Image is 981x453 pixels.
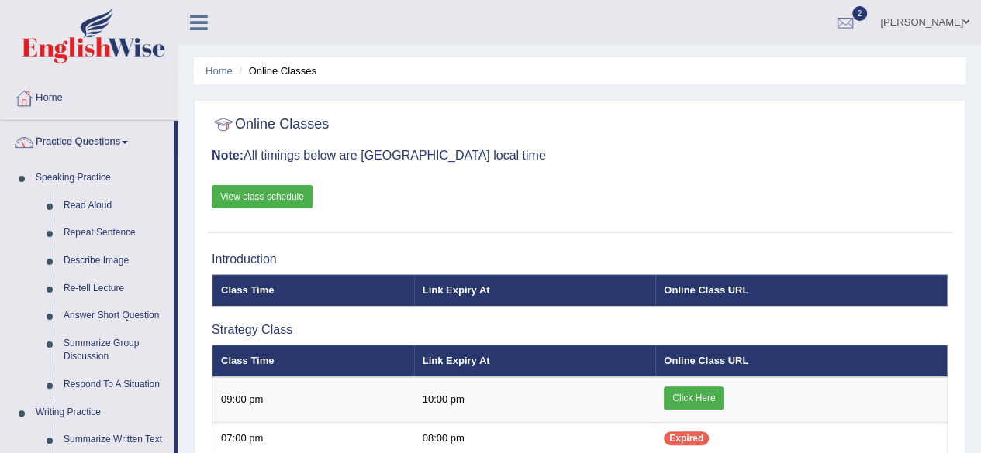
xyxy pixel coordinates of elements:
th: Online Class URL [655,274,947,307]
a: Repeat Sentence [57,219,174,247]
h2: Online Classes [212,113,329,136]
span: Expired [664,431,709,445]
a: Read Aloud [57,192,174,220]
a: Describe Image [57,247,174,275]
span: 2 [852,6,868,21]
a: Home [206,65,233,77]
td: 09:00 pm [212,377,414,423]
a: View class schedule [212,185,313,208]
a: Home [1,77,178,115]
h3: Strategy Class [212,323,948,337]
th: Link Expiry At [414,274,656,307]
a: Writing Practice [29,399,174,427]
th: Link Expiry At [414,345,656,377]
a: Click Here [664,386,724,410]
a: Practice Questions [1,121,174,160]
a: Summarize Group Discussion [57,330,174,371]
h3: Introduction [212,252,948,266]
a: Re-tell Lecture [57,275,174,303]
th: Online Class URL [655,345,947,377]
a: Respond To A Situation [57,371,174,399]
th: Class Time [212,345,414,377]
a: Speaking Practice [29,164,174,192]
a: Answer Short Question [57,302,174,330]
th: Class Time [212,274,414,307]
td: 10:00 pm [414,377,656,423]
h3: All timings below are [GEOGRAPHIC_DATA] local time [212,149,948,163]
li: Online Classes [235,63,316,78]
b: Note: [212,149,244,162]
